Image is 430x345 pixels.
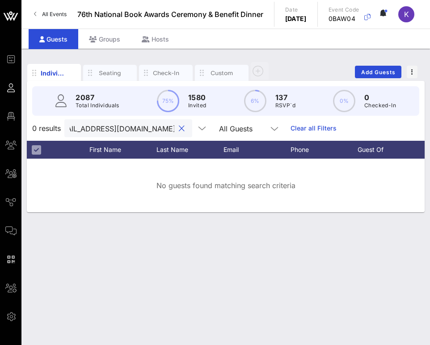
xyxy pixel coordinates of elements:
[77,9,263,20] span: 76th National Book Awards Ceremony & Benefit Dinner
[329,5,359,14] p: Event Code
[41,68,67,78] div: Individuals
[329,14,359,23] p: 0BAW04
[131,29,180,49] div: Hosts
[29,29,78,49] div: Guests
[32,123,61,134] span: 0 results
[291,141,358,159] div: Phone
[208,69,235,77] div: Custom
[76,101,119,110] p: Total Individuals
[78,29,131,49] div: Groups
[223,141,291,159] div: Email
[188,92,207,103] p: 1580
[364,101,396,110] p: Checked-In
[291,123,337,133] a: Clear all Filters
[42,11,67,17] span: All Events
[89,141,156,159] div: First Name
[214,119,285,137] div: All Guests
[361,69,396,76] span: Add Guests
[97,69,123,77] div: Seating
[152,69,179,77] div: Check-In
[358,141,425,159] div: Guest Of
[179,124,185,133] button: clear icon
[285,14,307,23] p: [DATE]
[364,92,396,103] p: 0
[188,101,207,110] p: Invited
[27,159,425,212] div: No guests found matching search criteria
[285,5,307,14] p: Date
[156,141,223,159] div: Last Name
[76,92,119,103] p: 2087
[275,92,295,103] p: 137
[398,6,414,22] div: K
[29,7,72,21] a: All Events
[404,10,409,19] span: K
[275,101,295,110] p: RSVP`d
[355,66,401,78] button: Add Guests
[219,125,253,133] div: All Guests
